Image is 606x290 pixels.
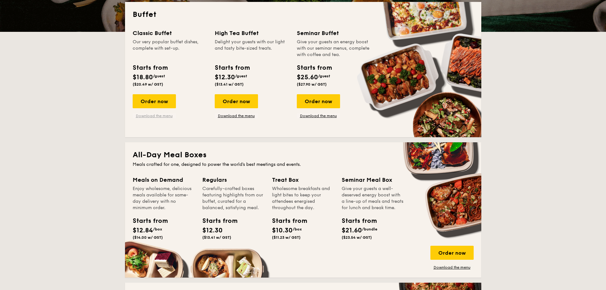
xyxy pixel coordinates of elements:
div: Starts from [133,216,161,226]
div: Seminar Meal Box [342,175,404,184]
h2: Buffet [133,10,474,20]
span: $12.84 [133,227,153,234]
span: $12.30 [215,74,235,81]
span: /guest [318,74,330,78]
div: Meals crafted for one, designed to power the world's best meetings and events. [133,161,474,168]
div: Wholesome breakfasts and light bites to keep your attendees energised throughout the day. [272,186,334,211]
div: Starts from [202,216,231,226]
div: Classic Buffet [133,29,207,38]
a: Download the menu [297,113,340,118]
div: Starts from [342,216,370,226]
div: Carefully-crafted boxes featuring highlights from our buffet, curated for a balanced, satisfying ... [202,186,264,211]
div: Regulars [202,175,264,184]
span: $10.30 [272,227,293,234]
span: ($27.90 w/ GST) [297,82,327,87]
span: /guest [153,74,165,78]
a: Download the menu [133,113,176,118]
span: ($14.00 w/ GST) [133,235,163,240]
span: ($11.23 w/ GST) [272,235,301,240]
div: Give your guests an energy boost with our seminar menus, complete with coffee and tea. [297,39,371,58]
div: Delight your guests with our light and tasty bite-sized treats. [215,39,289,58]
span: /box [293,227,302,231]
span: $25.60 [297,74,318,81]
div: Order now [133,94,176,108]
div: Starts from [272,216,301,226]
div: Starts from [133,63,167,73]
span: ($13.41 w/ GST) [202,235,231,240]
div: Order now [215,94,258,108]
div: Starts from [297,63,331,73]
div: Starts from [215,63,249,73]
span: $12.30 [202,227,223,234]
span: ($20.49 w/ GST) [133,82,163,87]
span: $18.80 [133,74,153,81]
div: Enjoy wholesome, delicious meals available for same-day delivery with no minimum order. [133,186,195,211]
span: /box [153,227,162,231]
span: /guest [235,74,247,78]
a: Download the menu [215,113,258,118]
div: Meals on Demand [133,175,195,184]
h2: All-Day Meal Boxes [133,150,474,160]
div: Our very popular buffet dishes, complete with set-up. [133,39,207,58]
div: Order now [297,94,340,108]
a: Download the menu [430,265,474,270]
span: $21.60 [342,227,362,234]
div: Order now [430,246,474,260]
span: /bundle [362,227,377,231]
div: High Tea Buffet [215,29,289,38]
div: Treat Box [272,175,334,184]
div: Seminar Buffet [297,29,371,38]
div: Give your guests a well-deserved energy boost with a line-up of meals and treats for lunch and br... [342,186,404,211]
span: ($13.41 w/ GST) [215,82,244,87]
span: ($23.54 w/ GST) [342,235,372,240]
